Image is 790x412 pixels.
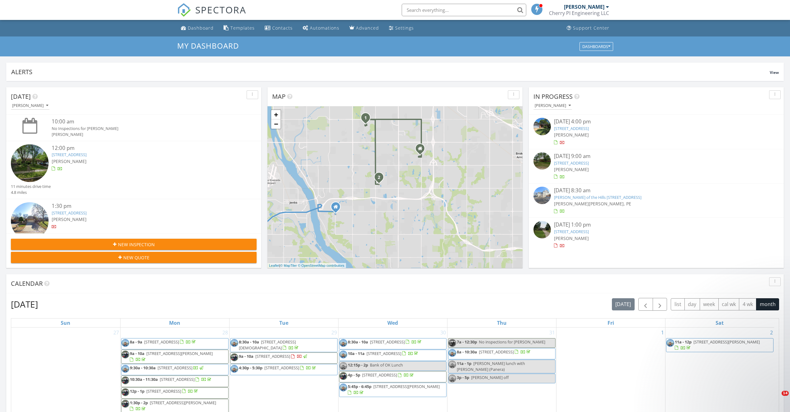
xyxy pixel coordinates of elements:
h2: [DATE] [11,298,38,310]
a: Support Center [564,22,612,34]
span: 4:30p - 5:30p [239,365,263,371]
a: Thursday [496,319,508,327]
span: [STREET_ADDRESS] [255,353,290,359]
a: 4p - 5p [STREET_ADDRESS] [339,371,447,382]
div: [DATE] 4:00 pm [554,118,759,126]
a: [DATE] 1:00 pm [STREET_ADDRESS] [PERSON_NAME] [533,221,779,249]
div: [DATE] 1:00 pm [554,221,759,229]
a: 8a - 9a [STREET_ADDRESS] [121,338,229,349]
span: Map [272,92,286,101]
a: 9a - 10a [STREET_ADDRESS][PERSON_NAME] [121,350,229,364]
a: 12p - 1p [STREET_ADDRESS] [130,388,199,394]
div: Support Center [573,25,609,31]
span: 8:30a - 10a [239,339,259,345]
a: 4:30p - 5:30p [STREET_ADDRESS] [239,365,317,371]
img: screenshot_20250602_145829.png [121,388,129,396]
div: 9437 E 77th St , Tulsa OK 74133 [420,148,424,152]
a: 1:30 pm [STREET_ADDRESS] [PERSON_NAME] 8 minutes drive time 3.7 miles [11,202,257,254]
span: 11a - 1p [457,361,471,366]
div: [PERSON_NAME] [564,4,604,10]
span: Bank of OK Lunch [370,362,403,368]
div: Dashboard [188,25,214,31]
img: 20210109_141743_002.jpg [230,339,238,347]
span: [STREET_ADDRESS] [158,365,192,371]
img: 20210109_141743_002.jpg [448,375,456,382]
a: Go to July 28, 2025 [221,328,229,338]
a: 8a - 10:30a [STREET_ADDRESS] [448,348,556,359]
div: [PERSON_NAME] [12,103,48,108]
span: 14 [782,391,789,396]
span: [DATE] [11,92,31,101]
div: Contacts [272,25,293,31]
span: 11a - 12p [675,339,692,345]
span: [STREET_ADDRESS] [264,365,299,371]
input: Search everything... [402,4,526,16]
a: 9a - 10a [STREET_ADDRESS][PERSON_NAME] [130,351,213,362]
img: 20210109_141743_002.jpg [448,361,456,368]
a: 12p - 1p [STREET_ADDRESS] [121,387,229,399]
a: 10:30a - 11:30a [STREET_ADDRESS] [121,376,229,387]
div: 10152 S Marion Ave, Tulsa OK 74131 [336,207,339,210]
span: [STREET_ADDRESS] [362,372,397,378]
button: [PERSON_NAME] [11,102,50,110]
span: 4p - 5p [348,372,360,378]
span: 1:30p - 2p [130,400,148,405]
div: 1:30 pm [52,202,236,210]
a: Go to August 2, 2025 [769,328,774,338]
div: Templates [230,25,255,31]
div: Automations [310,25,339,31]
span: 7a - 12:30p [457,339,477,345]
a: [STREET_ADDRESS] [554,160,589,166]
span: [STREET_ADDRESS] [160,376,195,382]
a: 12:00 pm [STREET_ADDRESS] [PERSON_NAME] 11 minutes drive time 4.8 miles [11,144,257,196]
span: No inspections for [PERSON_NAME] [479,339,545,345]
a: 11a - 12p [STREET_ADDRESS][PERSON_NAME] [666,338,774,352]
a: [STREET_ADDRESS] [554,126,589,131]
a: Leaflet [269,264,279,267]
span: 12:15p - 2p [348,362,368,368]
a: 9:30a - 10:30a [STREET_ADDRESS] [130,365,204,371]
a: Go to July 27, 2025 [112,328,120,338]
a: [STREET_ADDRESS] [554,229,589,234]
img: 20210109_141743_002.jpg [121,339,129,347]
img: screenshot_20250602_145829.png [448,339,456,347]
span: 12p - 1p [130,388,144,394]
span: 9:30a - 10:30a [130,365,156,371]
button: week [700,298,719,310]
button: New Quote [11,252,257,263]
img: screenshot_20250602_145829.png [121,400,129,408]
img: 20210109_141743_002.jpg [339,362,347,370]
button: list [671,298,685,310]
img: streetview [533,221,551,238]
span: [PERSON_NAME] off [471,375,509,380]
img: screenshot_20250602_145829.png [121,376,129,384]
img: screenshot_20250602_145829.png [121,351,129,358]
img: The Best Home Inspection Software - Spectora [177,3,191,17]
a: © OpenStreetMap contributors [298,264,344,267]
div: [PERSON_NAME] [535,103,571,108]
span: [STREET_ADDRESS] [367,351,401,356]
div: [DATE] 8:30 am [554,187,759,194]
span: 10a - 11a [348,351,365,356]
span: [PERSON_NAME] [554,235,589,241]
img: 20210109_141743_002.jpg [339,351,347,358]
a: 8:30a - 10a [STREET_ADDRESS][DEMOGRAPHIC_DATA] [230,338,338,352]
a: [DATE] 9:00 am [STREET_ADDRESS] [PERSON_NAME] [533,152,779,180]
span: [PERSON_NAME], PE [589,201,631,207]
div: 11 minutes drive time [11,184,51,189]
span: [STREET_ADDRESS] [146,388,181,394]
span: [STREET_ADDRESS][PERSON_NAME] [373,384,440,389]
a: 4:30p - 5:30p [STREET_ADDRESS] [230,364,338,375]
span: 8a - 10:30a [457,349,477,355]
div: 10:00 am [52,118,236,126]
span: 8a - 9a [130,339,142,345]
a: 5:45p - 6:45p [STREET_ADDRESS][PERSON_NAME] [339,383,447,397]
a: Dashboard [178,22,216,34]
a: [DATE] 4:00 pm [STREET_ADDRESS] [PERSON_NAME] [533,118,779,146]
div: 12:00 pm [52,144,236,152]
a: Saturday [714,319,725,327]
span: 10:30a - 11:30a [130,376,158,382]
a: [DATE] 8:30 am [PERSON_NAME] of the Hills [STREET_ADDRESS] [PERSON_NAME][PERSON_NAME], PE [533,187,779,214]
button: Next month [653,298,667,311]
a: 9a - 10a [STREET_ADDRESS] [239,353,308,359]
